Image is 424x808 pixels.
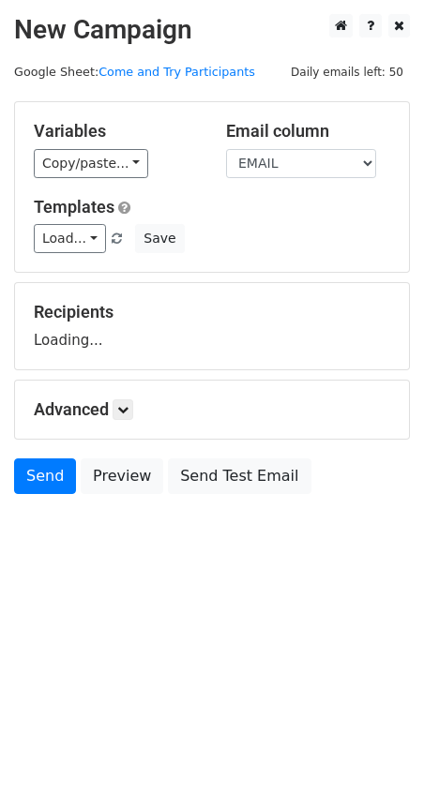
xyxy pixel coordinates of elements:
a: Copy/paste... [34,149,148,178]
h5: Advanced [34,399,390,420]
a: Send Test Email [168,458,310,494]
h5: Recipients [34,302,390,322]
a: Daily emails left: 50 [284,65,410,79]
h2: New Campaign [14,14,410,46]
span: Daily emails left: 50 [284,62,410,82]
a: Load... [34,224,106,253]
a: Templates [34,197,114,217]
a: Preview [81,458,163,494]
a: Send [14,458,76,494]
button: Save [135,224,184,253]
div: Loading... [34,302,390,351]
h5: Variables [34,121,198,142]
h5: Email column [226,121,390,142]
small: Google Sheet: [14,65,255,79]
a: Come and Try Participants [98,65,255,79]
